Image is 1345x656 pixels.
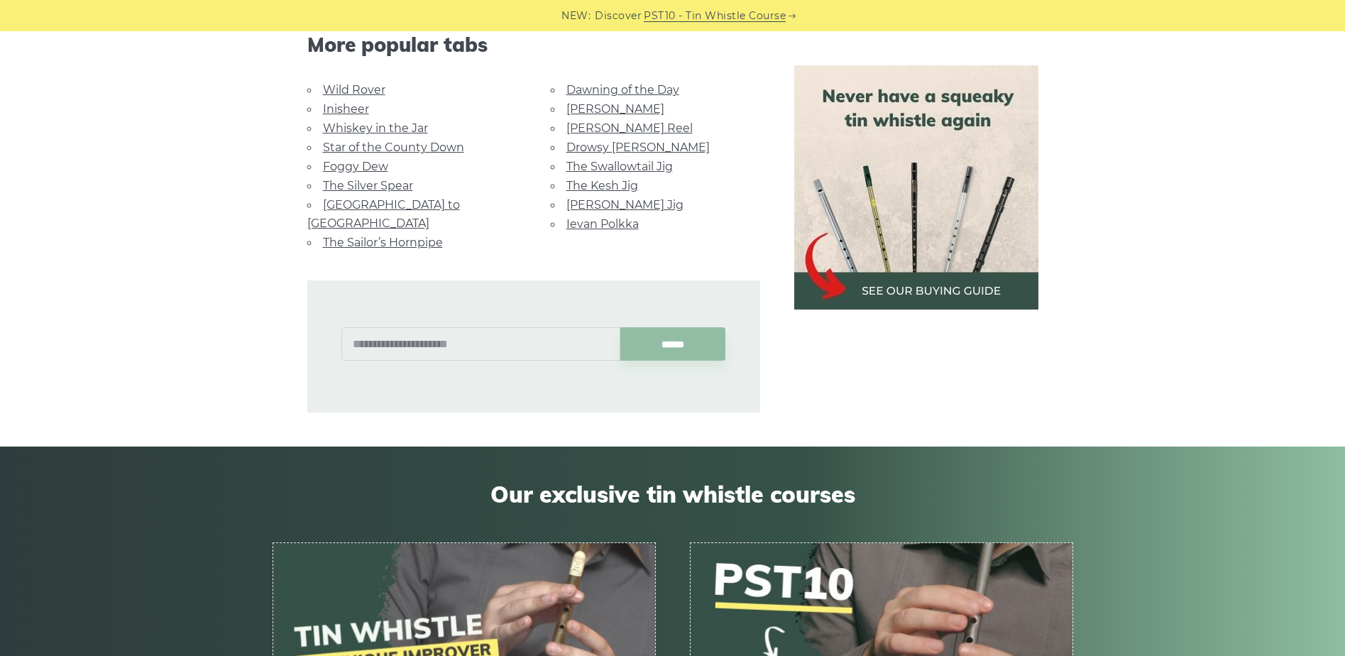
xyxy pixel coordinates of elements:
span: Our exclusive tin whistle courses [273,481,1073,508]
span: NEW: [561,8,591,24]
a: The Kesh Jig [566,179,638,192]
a: Foggy Dew [323,160,388,173]
a: The Swallowtail Jig [566,160,673,173]
a: PST10 - Tin Whistle Course [644,8,786,24]
a: Inisheer [323,102,369,116]
a: The Sailor’s Hornpipe [323,236,443,249]
a: Drowsy [PERSON_NAME] [566,141,710,154]
span: Discover [595,8,642,24]
a: [PERSON_NAME] Jig [566,198,684,212]
a: [GEOGRAPHIC_DATA] to [GEOGRAPHIC_DATA] [307,198,460,230]
a: [PERSON_NAME] [566,102,664,116]
img: tin whistle buying guide [794,65,1038,310]
a: The Silver Spear [323,179,413,192]
a: [PERSON_NAME] Reel [566,121,693,135]
a: Whiskey in the Jar [323,121,428,135]
span: More popular tabs [307,33,760,57]
a: Wild Rover [323,83,385,97]
a: Dawning of the Day [566,83,679,97]
a: Ievan Polkka [566,217,639,231]
a: Star of the County Down [323,141,464,154]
